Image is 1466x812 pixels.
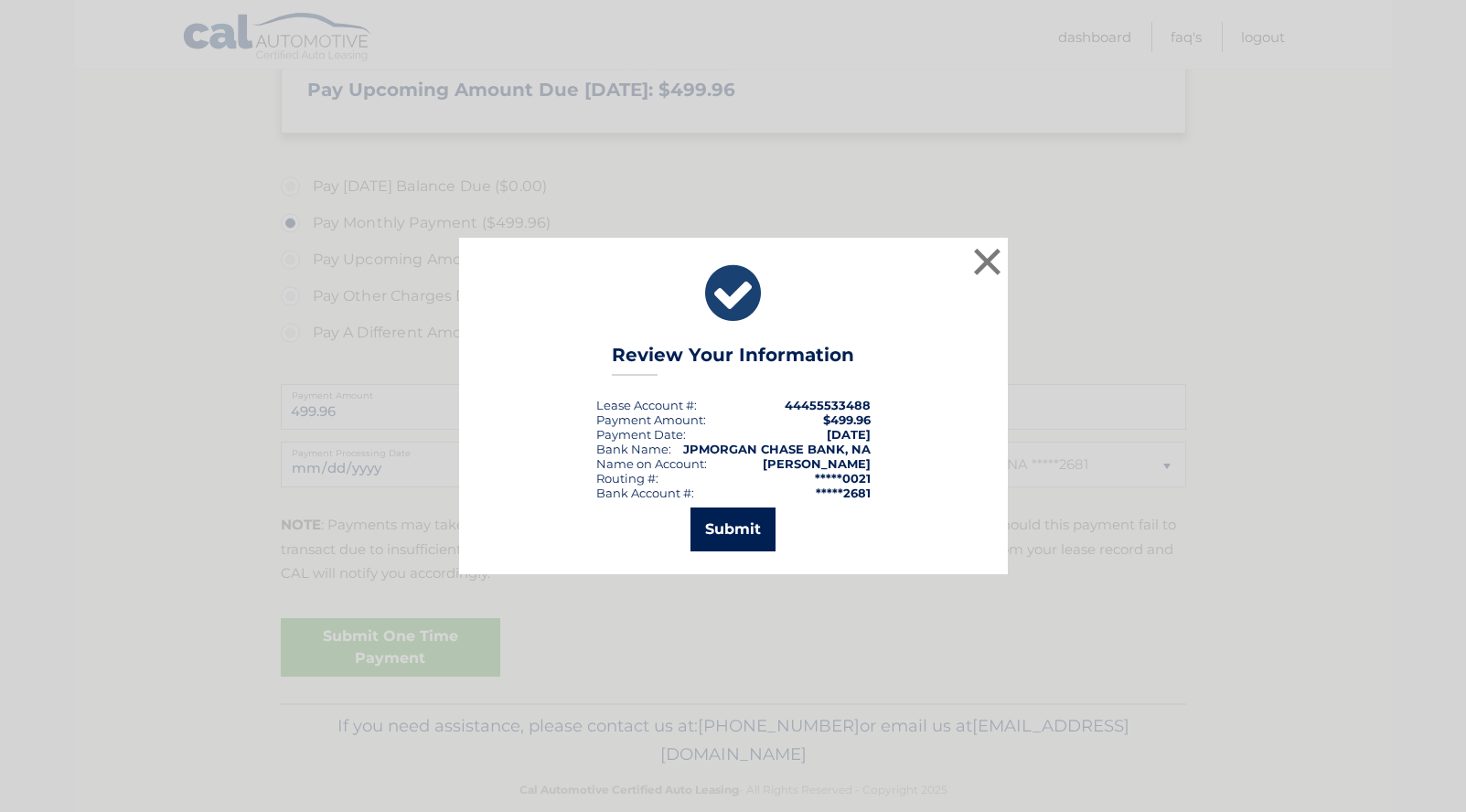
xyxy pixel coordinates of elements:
div: : [596,427,686,442]
div: Bank Name: [596,442,671,456]
h3: Review Your Information [612,344,854,376]
button: Submit [690,507,776,551]
strong: [PERSON_NAME] [763,456,871,471]
div: Bank Account #: [596,486,694,500]
button: × [969,243,1006,280]
div: Routing #: [596,471,658,486]
span: Payment Date [596,427,683,442]
div: Payment Amount: [596,412,706,427]
strong: JPMORGAN CHASE BANK, NA [683,442,871,456]
span: $499.96 [823,412,871,427]
div: Name on Account: [596,456,707,471]
div: Lease Account #: [596,398,697,412]
span: [DATE] [827,427,871,442]
strong: 44455533488 [785,398,871,412]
